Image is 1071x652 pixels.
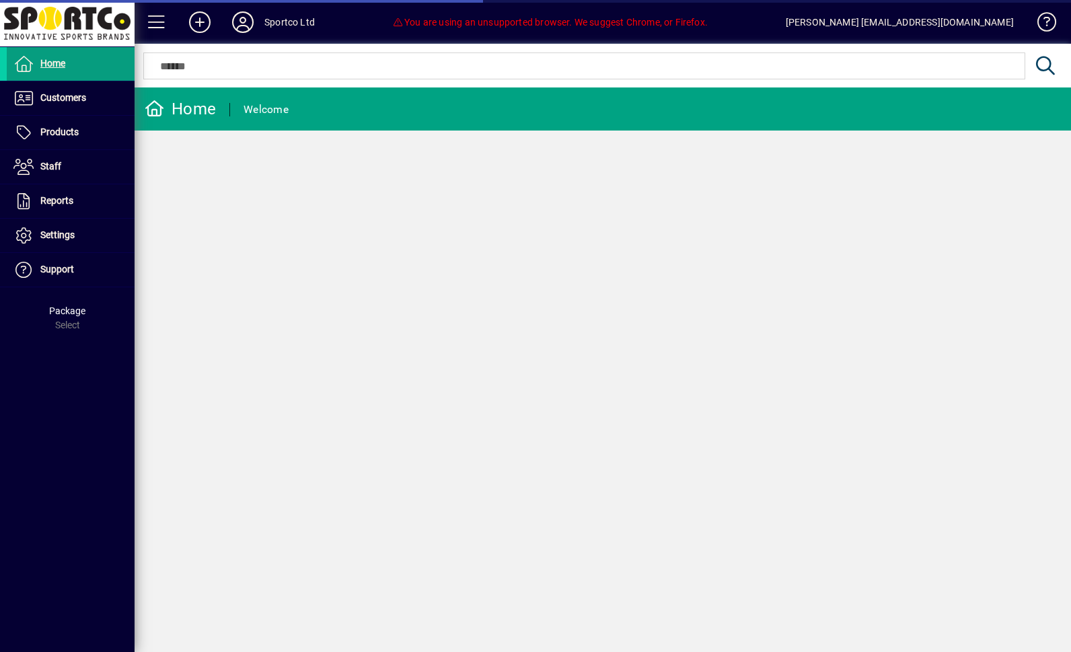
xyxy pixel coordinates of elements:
[221,10,264,34] button: Profile
[244,99,289,120] div: Welcome
[7,219,135,252] a: Settings
[40,195,73,206] span: Reports
[264,11,315,33] div: Sportco Ltd
[40,161,61,172] span: Staff
[7,81,135,115] a: Customers
[786,11,1014,33] div: [PERSON_NAME] [EMAIL_ADDRESS][DOMAIN_NAME]
[7,184,135,218] a: Reports
[1027,3,1054,46] a: Knowledge Base
[40,126,79,137] span: Products
[40,92,86,103] span: Customers
[40,229,75,240] span: Settings
[393,17,708,28] span: You are using an unsupported browser. We suggest Chrome, or Firefox.
[178,10,221,34] button: Add
[40,264,74,275] span: Support
[7,253,135,287] a: Support
[7,150,135,184] a: Staff
[49,305,85,316] span: Package
[7,116,135,149] a: Products
[40,58,65,69] span: Home
[145,98,216,120] div: Home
